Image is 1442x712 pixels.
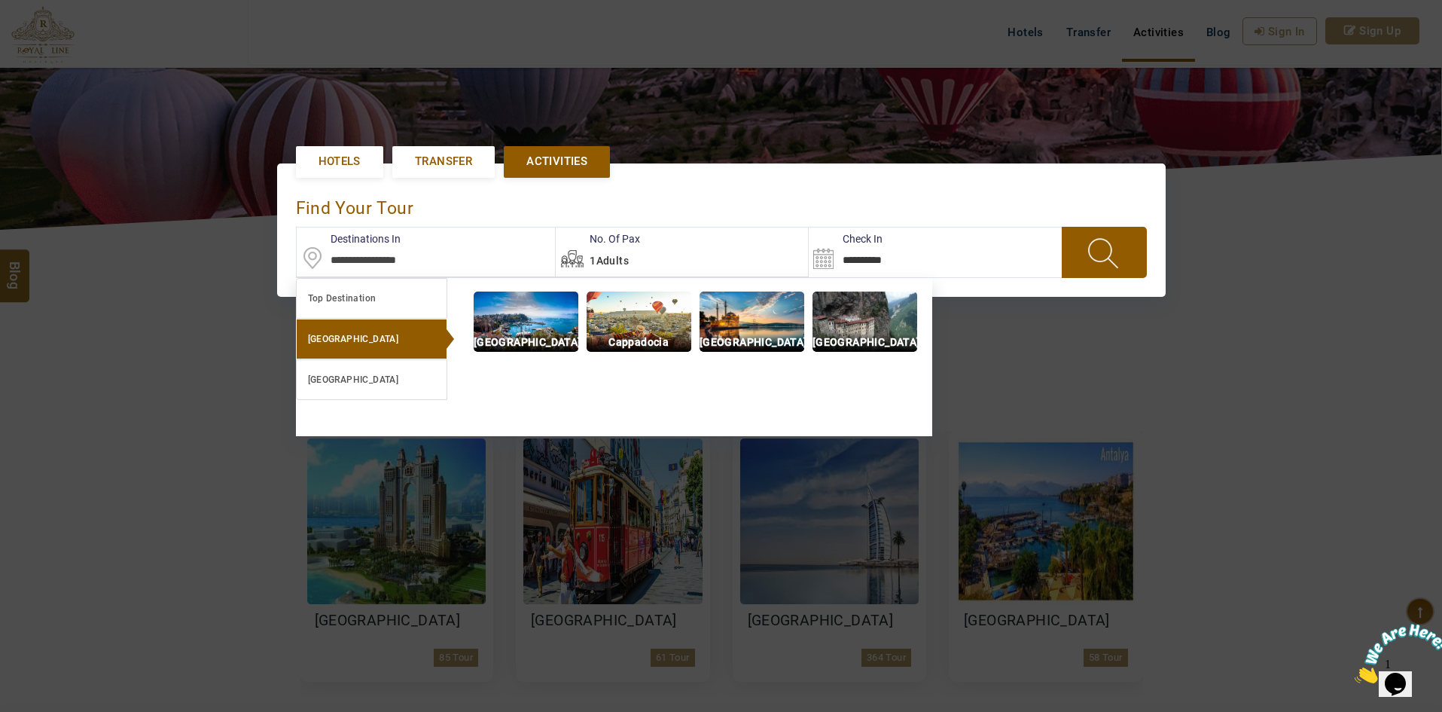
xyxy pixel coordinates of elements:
a: Top Destination [296,278,447,319]
span: Hotels [319,154,361,170]
span: Transfer [415,154,472,170]
a: [GEOGRAPHIC_DATA] [296,319,447,359]
label: Check In [809,231,883,246]
b: [GEOGRAPHIC_DATA] [308,334,399,344]
a: Transfer [392,146,495,177]
b: [GEOGRAPHIC_DATA] [308,374,399,385]
a: Activities [504,146,610,177]
b: Top Destination [308,293,377,304]
img: img [700,292,804,352]
div: find your Tour [296,182,1147,227]
p: [GEOGRAPHIC_DATA] [812,334,917,351]
img: img [474,292,578,352]
p: Cappadocia [587,334,691,351]
span: 1Adults [590,255,629,267]
label: Destinations In [297,231,401,246]
span: 1 [6,6,12,19]
a: [GEOGRAPHIC_DATA] [296,359,447,400]
iframe: chat widget [1349,618,1442,689]
img: img [587,292,691,352]
p: [GEOGRAPHIC_DATA] [474,334,578,351]
label: No. Of Pax [556,231,640,246]
p: [GEOGRAPHIC_DATA] [700,334,804,351]
span: Activities [526,154,587,170]
img: img [812,292,917,352]
a: Hotels [296,146,383,177]
img: Chat attention grabber [6,6,99,66]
